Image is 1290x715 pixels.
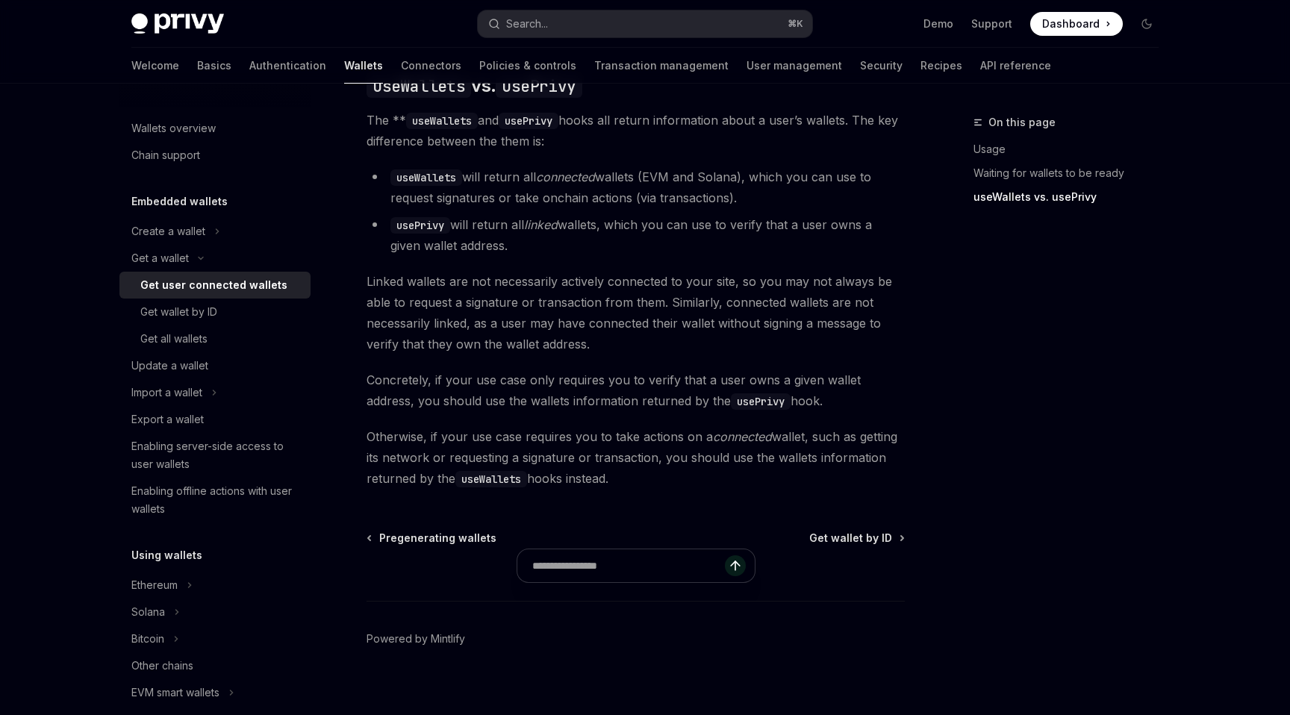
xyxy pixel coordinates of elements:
[367,369,905,411] span: Concretely, if your use case only requires you to verify that a user owns a given wallet address,...
[119,299,311,325] a: Get wallet by ID
[119,325,311,352] a: Get all wallets
[496,75,582,98] code: usePrivy
[401,48,461,84] a: Connectors
[988,113,1056,131] span: On this page
[131,576,178,594] div: Ethereum
[367,631,465,646] a: Powered by Mintlify
[455,471,527,487] code: useWallets
[131,48,179,84] a: Welcome
[367,271,905,355] span: Linked wallets are not necessarily actively connected to your site, so you may not always be able...
[119,625,311,652] button: Toggle Bitcoin section
[119,652,311,679] a: Other chains
[131,222,205,240] div: Create a wallet
[1135,12,1159,36] button: Toggle dark mode
[197,48,231,84] a: Basics
[973,161,1171,185] a: Waiting for wallets to be ready
[119,679,311,706] button: Toggle EVM smart wallets section
[379,531,496,546] span: Pregenerating wallets
[131,384,202,402] div: Import a wallet
[367,166,905,208] li: will return all wallets (EVM and Solana), which you can use to request signatures or take onchain...
[367,74,582,98] span: vs.
[119,379,311,406] button: Toggle Import a wallet section
[536,169,595,184] em: connected
[524,217,558,232] em: linked
[131,13,224,34] img: dark logo
[479,48,576,84] a: Policies & controls
[119,406,311,433] a: Export a wallet
[131,357,208,375] div: Update a wallet
[713,429,772,444] em: connected
[249,48,326,84] a: Authentication
[119,352,311,379] a: Update a wallet
[860,48,903,84] a: Security
[923,16,953,31] a: Demo
[131,193,228,210] h5: Embedded wallets
[809,531,903,546] a: Get wallet by ID
[119,218,311,245] button: Toggle Create a wallet section
[131,657,193,675] div: Other chains
[971,16,1012,31] a: Support
[1030,12,1123,36] a: Dashboard
[367,214,905,256] li: will return all wallets, which you can use to verify that a user owns a given wallet address.
[119,272,311,299] a: Get user connected wallets
[747,48,842,84] a: User management
[131,546,202,564] h5: Using wallets
[131,684,219,702] div: EVM smart wallets
[390,217,450,234] code: usePrivy
[920,48,962,84] a: Recipes
[973,137,1171,161] a: Usage
[788,18,803,30] span: ⌘ K
[119,115,311,142] a: Wallets overview
[140,276,287,294] div: Get user connected wallets
[809,531,892,546] span: Get wallet by ID
[131,482,302,518] div: Enabling offline actions with user wallets
[367,426,905,489] span: Otherwise, if your use case requires you to take actions on a wallet, such as getting its network...
[131,146,200,164] div: Chain support
[478,10,812,37] button: Open search
[119,572,311,599] button: Toggle Ethereum section
[131,437,302,473] div: Enabling server-side access to user wallets
[532,549,725,582] input: Ask a question...
[119,433,311,478] a: Enabling server-side access to user wallets
[731,393,791,410] code: usePrivy
[1042,16,1100,31] span: Dashboard
[725,555,746,576] button: Send message
[499,113,558,129] code: usePrivy
[131,603,165,621] div: Solana
[368,531,496,546] a: Pregenerating wallets
[980,48,1051,84] a: API reference
[119,599,311,625] button: Toggle Solana section
[131,630,164,648] div: Bitcoin
[131,410,204,428] div: Export a wallet
[406,113,478,129] code: useWallets
[973,185,1171,209] a: useWallets vs. usePrivy
[390,169,462,186] code: useWallets
[119,245,311,272] button: Toggle Get a wallet section
[131,249,189,267] div: Get a wallet
[367,110,905,152] span: The ** and hooks all return information about a user’s wallets. The key difference between the th...
[140,330,208,348] div: Get all wallets
[594,48,729,84] a: Transaction management
[140,303,217,321] div: Get wallet by ID
[131,119,216,137] div: Wallets overview
[344,48,383,84] a: Wallets
[506,15,548,33] div: Search...
[367,75,471,98] code: useWallets
[119,142,311,169] a: Chain support
[119,478,311,522] a: Enabling offline actions with user wallets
